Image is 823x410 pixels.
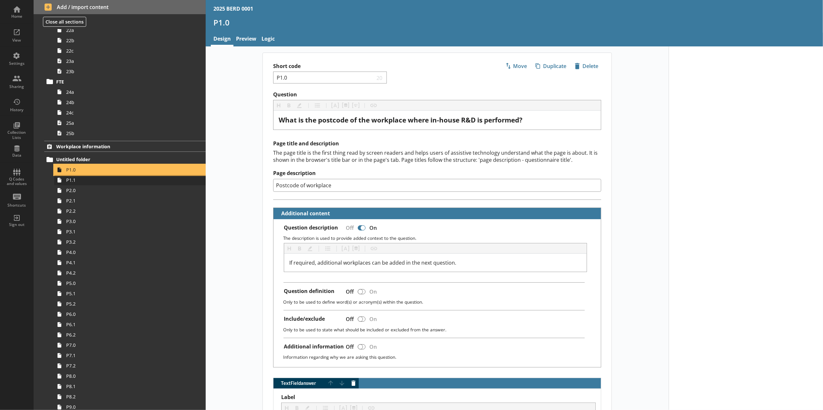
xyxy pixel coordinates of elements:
span: P3.0 [66,218,176,224]
a: P5.1 [54,288,206,299]
a: P7.2 [54,361,206,371]
span: 24b [66,99,176,105]
span: P5.0 [66,280,176,286]
a: Design [211,33,233,46]
div: On [367,222,382,233]
span: 22a [66,27,176,33]
div: Home [5,14,28,19]
a: Untitled folder [44,154,206,165]
a: P7.1 [54,350,206,361]
h2: Page title and description [273,140,601,147]
div: Off [341,222,356,233]
span: P2.2 [66,208,176,214]
label: Label [281,394,596,401]
label: Include/exclude [284,316,325,322]
div: Sharing [5,84,28,89]
a: 22c [54,45,206,56]
span: 23a [66,58,176,64]
button: Duplicate [532,61,569,72]
a: P2.2 [54,206,206,216]
a: P5.0 [54,278,206,288]
span: P2.1 [66,198,176,204]
span: P5.2 [66,301,176,307]
span: Add / import content [45,4,195,11]
div: Q Codes and values [5,177,28,186]
span: 22c [66,48,176,54]
button: Close all sections [43,17,86,27]
label: Page description [273,170,601,177]
a: P2.1 [54,196,206,206]
span: 24a [66,89,176,95]
span: P7.1 [66,352,176,358]
label: Question definition [284,288,334,295]
a: P1.1 [54,175,206,185]
span: P2.0 [66,187,176,193]
span: P7.0 [66,342,176,348]
label: Short code [273,63,437,70]
a: 23a [54,56,206,66]
li: FTE24a24b24c25a25b [47,76,206,138]
a: P8.0 [54,371,206,381]
span: Workplace information [56,143,174,150]
div: View [5,38,28,43]
div: On [367,286,382,297]
span: 25b [66,130,176,136]
span: P5.1 [66,290,176,297]
span: P8.1 [66,383,176,389]
span: P1.1 [66,177,176,183]
a: P3.2 [54,237,206,247]
p: Only to be used to state what should be included or excluded from the answer. [283,327,596,333]
span: P8.0 [66,373,176,379]
a: FTE [44,76,206,87]
div: 2025 BERD 0001 [213,5,253,12]
a: P3.0 [54,216,206,227]
span: P7.2 [66,363,176,369]
span: P6.0 [66,311,176,317]
a: 25a [54,118,206,128]
span: TextField answer [273,381,325,386]
h1: P1.0 [213,17,815,27]
a: P2.0 [54,185,206,196]
a: P6.0 [54,309,206,319]
span: 25a [66,120,176,126]
a: P8.1 [54,381,206,392]
span: Move [503,61,530,71]
a: P7.0 [54,340,206,350]
span: P9.0 [66,404,176,410]
label: Question [273,91,601,98]
span: P3.2 [66,239,176,245]
a: 22a [54,25,206,35]
span: Untitled folder [56,156,174,162]
p: The description is used to provide added context to the question. [283,235,596,241]
a: 24c [54,107,206,118]
a: P4.2 [54,268,206,278]
p: Information regarding why we are asking this question. [283,354,596,360]
a: P4.0 [54,247,206,258]
a: 23b [54,66,206,76]
button: Move [502,61,530,72]
span: 22b [66,37,176,44]
button: Additional content [276,208,331,219]
button: Delete [572,61,601,72]
a: P3.1 [54,227,206,237]
li: Number of employees working on R&DHeadcount22a22b22c23a23bFTE24a24b24c25a25b [34,1,206,138]
div: On [367,314,382,325]
span: P4.1 [66,259,176,266]
div: Data [5,153,28,158]
div: Sign out [5,222,28,227]
a: 25b [54,128,206,138]
label: Additional information [284,343,344,350]
span: P8.2 [66,394,176,400]
a: P6.2 [54,330,206,340]
span: 24c [66,110,176,116]
a: Logic [259,33,277,46]
button: Delete answer [348,378,359,388]
span: P6.2 [66,332,176,338]
span: 23b [66,68,176,74]
a: P5.2 [54,299,206,309]
label: Question description [284,224,338,231]
span: Delete [572,61,601,71]
div: Off [341,286,356,297]
span: FTE [56,79,174,85]
span: What is the postcode of the workplace where in-house R&D is performed? [279,115,522,124]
